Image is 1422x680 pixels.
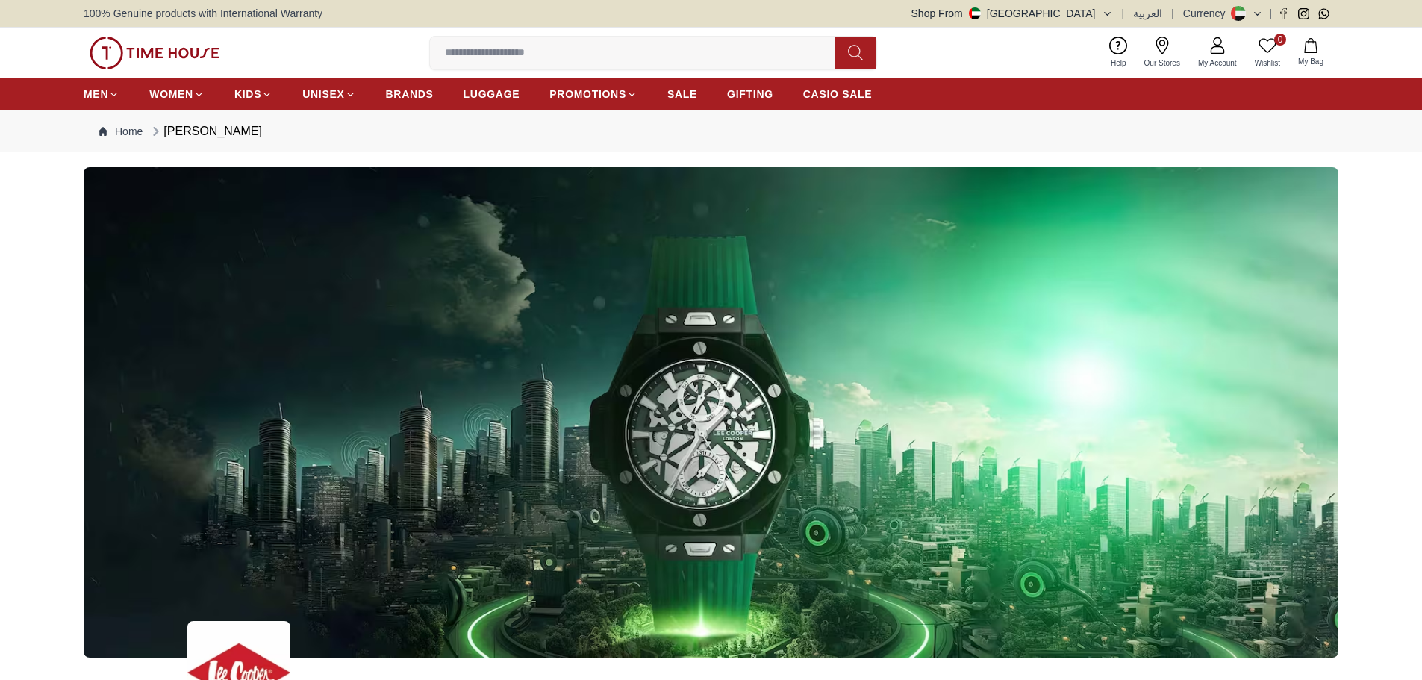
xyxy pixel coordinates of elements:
[1105,57,1132,69] span: Help
[803,81,873,107] a: CASIO SALE
[969,7,981,19] img: United Arab Emirates
[90,37,219,69] img: ...
[1249,57,1286,69] span: Wishlist
[1135,34,1189,72] a: Our Stores
[803,87,873,102] span: CASIO SALE
[84,87,108,102] span: MEN
[84,167,1338,658] img: ...
[1289,35,1332,70] button: My Bag
[84,110,1338,152] nav: Breadcrumb
[549,87,626,102] span: PROMOTIONS
[1298,8,1309,19] a: Instagram
[1133,6,1162,21] button: العربية
[149,87,193,102] span: WOMEN
[234,87,261,102] span: KIDS
[234,81,272,107] a: KIDS
[911,6,1113,21] button: Shop From[GEOGRAPHIC_DATA]
[464,87,520,102] span: LUGGAGE
[302,87,344,102] span: UNISEX
[727,87,773,102] span: GIFTING
[1122,6,1125,21] span: |
[1171,6,1174,21] span: |
[1138,57,1186,69] span: Our Stores
[99,124,143,139] a: Home
[1318,8,1329,19] a: Whatsapp
[302,81,355,107] a: UNISEX
[1183,6,1232,21] div: Currency
[667,87,697,102] span: SALE
[1192,57,1243,69] span: My Account
[1102,34,1135,72] a: Help
[1269,6,1272,21] span: |
[386,87,434,102] span: BRANDS
[1274,34,1286,46] span: 0
[149,81,205,107] a: WOMEN
[1278,8,1289,19] a: Facebook
[84,81,119,107] a: MEN
[667,81,697,107] a: SALE
[386,81,434,107] a: BRANDS
[549,81,637,107] a: PROMOTIONS
[84,6,322,21] span: 100% Genuine products with International Warranty
[149,122,262,140] div: [PERSON_NAME]
[727,81,773,107] a: GIFTING
[1292,56,1329,67] span: My Bag
[1246,34,1289,72] a: 0Wishlist
[464,81,520,107] a: LUGGAGE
